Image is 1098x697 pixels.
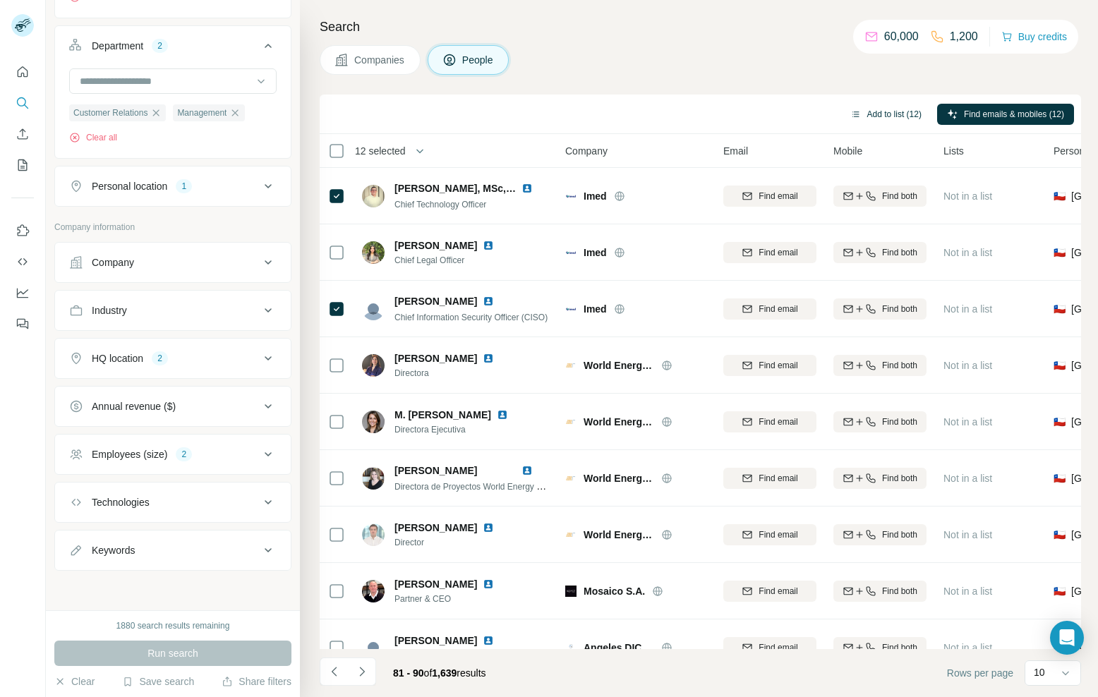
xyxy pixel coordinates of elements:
img: LinkedIn logo [483,296,494,307]
span: Find email [759,190,797,202]
button: Buy credits [1001,27,1067,47]
button: Employees (size)2 [55,437,291,471]
button: Find email [723,186,816,207]
img: Logo of Angeles DICTUC [565,642,577,653]
span: Not in a list [943,586,992,597]
span: 🇨🇱 [1054,302,1066,316]
button: Find both [833,524,927,545]
img: Avatar [362,467,385,490]
span: Find both [882,303,917,315]
div: Department [92,39,143,53]
span: Not in a list [943,473,992,484]
img: Avatar [362,241,385,264]
span: 🇨🇱 [1054,189,1066,203]
span: [PERSON_NAME] [394,294,477,308]
span: 🇨🇱 [1054,246,1066,260]
span: M. [PERSON_NAME] [394,409,491,420]
button: Company [55,246,291,279]
span: Management [177,107,227,119]
button: Search [11,90,34,116]
span: Find email [759,585,797,598]
span: 🇨🇱 [1054,471,1066,485]
span: Find email [759,641,797,654]
img: Avatar [362,185,385,207]
button: Find email [723,355,816,376]
div: Personal location [92,179,167,193]
span: Directora Ejecutiva [394,423,525,436]
img: Avatar [362,298,385,320]
button: Find email [723,298,816,320]
button: Technologies [55,485,291,519]
span: [PERSON_NAME] [394,353,477,364]
span: Imed [584,302,607,316]
span: Director [394,536,511,549]
h4: Search [320,17,1081,37]
span: [PERSON_NAME] [394,521,477,535]
img: Avatar [362,523,385,546]
button: Find both [833,298,927,320]
button: Share filters [222,674,291,689]
div: HQ location [92,351,143,365]
button: Department2 [55,29,291,68]
div: 1 [176,180,192,193]
img: Logo of Mosaico S.A. [565,586,577,597]
img: LinkedIn logo [483,522,494,533]
img: Avatar [362,580,385,602]
span: Chief Legal Officer [394,254,511,267]
button: Quick start [11,59,34,85]
span: Chief Technology Officer [394,200,486,210]
button: Use Surfe on LinkedIn [11,218,34,243]
img: Avatar [362,354,385,377]
div: Technologies [92,495,150,509]
span: 🇨🇱 [1054,584,1066,598]
img: Logo of World Energy Council [565,473,577,484]
span: Find emails & mobiles (12) [964,108,1064,121]
span: 🇨🇱 [1054,358,1066,372]
span: Find both [882,641,917,654]
span: Directora de Proyectos World Energy Council / Directora Women in Energy WEC [GEOGRAPHIC_DATA] [394,480,788,492]
span: Find both [882,585,917,598]
span: Customer Relations [73,107,147,119]
span: World Energy Council [584,358,654,372]
button: Clear [54,674,95,689]
span: 12 selected [355,144,406,158]
span: Find both [882,359,917,372]
span: results [393,667,486,679]
img: LinkedIn logo [497,409,508,420]
img: Logo of World Energy Council [565,360,577,371]
div: Company [92,255,134,269]
span: Not in a list [943,247,992,258]
div: 2 [152,40,168,52]
span: Company [565,144,608,158]
img: LinkedIn logo [483,240,494,251]
img: Logo of Imed [565,247,577,258]
span: Not in a list [943,529,992,540]
span: Imed [584,246,607,260]
button: Feedback [11,311,34,337]
div: Industry [92,303,127,317]
span: 1,639 [432,667,457,679]
button: Annual revenue ($) [55,389,291,423]
button: Find both [833,468,927,489]
button: Enrich CSV [11,121,34,147]
img: LinkedIn logo [483,578,494,590]
p: 60,000 [884,28,919,45]
button: Navigate to next page [348,657,376,686]
span: Find email [759,528,797,541]
span: [PERSON_NAME] [394,634,477,648]
button: Use Surfe API [11,249,34,274]
p: 1,200 [950,28,978,45]
button: Find emails & mobiles (12) [937,104,1074,125]
button: Find email [723,411,816,432]
button: Clear all [69,131,117,144]
span: Chief Information Security Officer (CISO) [394,313,548,322]
span: [PERSON_NAME] [394,238,477,253]
span: Imed [584,189,607,203]
span: Not in a list [943,190,992,202]
span: Find email [759,303,797,315]
button: Find both [833,581,927,602]
button: Find email [723,637,816,658]
span: Lists [943,144,964,158]
span: Not in a list [943,360,992,371]
img: Logo of World Energy Council [565,416,577,428]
